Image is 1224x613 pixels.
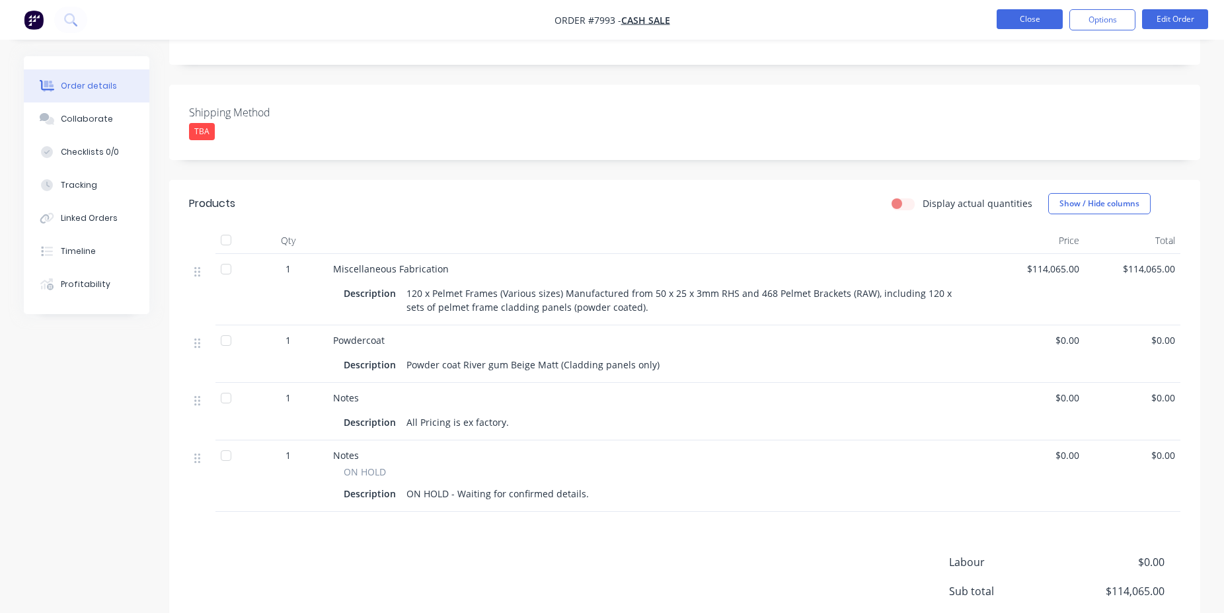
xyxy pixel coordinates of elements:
span: $0.00 [1090,333,1175,347]
button: Tracking [24,169,149,202]
div: All Pricing is ex factory. [401,413,514,432]
span: 1 [286,448,291,462]
button: Edit Order [1142,9,1208,29]
div: Description [344,413,401,432]
span: Miscellaneous Fabrication [333,263,449,275]
span: $114,065.00 [1067,583,1165,599]
span: $0.00 [994,448,1079,462]
label: Shipping Method [189,104,354,120]
div: Collaborate [61,113,113,125]
span: Notes [333,391,359,404]
span: Notes [333,449,359,462]
div: 120 x Pelmet Frames (Various sizes) Manufactured from 50 x 25 x 3mm RHS and 468 Pelmet Brackets (... [401,284,973,317]
button: Close [997,9,1063,29]
div: Tracking [61,179,97,191]
a: Cash Sale [621,14,670,26]
img: Factory [24,10,44,30]
div: Description [344,284,401,303]
div: Order details [61,80,117,92]
button: Show / Hide columns [1048,193,1151,214]
span: ON HOLD [344,465,386,479]
span: $0.00 [994,333,1079,347]
button: Options [1069,9,1135,30]
span: 1 [286,391,291,405]
span: 1 [286,262,291,276]
span: Sub total [949,583,1067,599]
button: Checklists 0/0 [24,136,149,169]
span: $0.00 [1090,391,1175,405]
span: $114,065.00 [994,262,1079,276]
span: $0.00 [1067,554,1165,570]
span: Powdercoat [333,334,385,347]
span: $114,065.00 [1090,262,1175,276]
button: Collaborate [24,102,149,136]
span: $0.00 [994,391,1079,405]
span: Labour [949,554,1067,570]
div: Products [189,196,235,212]
button: Linked Orders [24,202,149,235]
label: Display actual quantities [923,196,1032,210]
div: Linked Orders [61,212,118,224]
div: TBA [189,123,215,140]
div: Timeline [61,245,96,257]
div: Description [344,484,401,503]
div: Qty [249,227,328,254]
span: 1 [286,333,291,347]
div: Description [344,355,401,374]
div: ON HOLD - Waiting for confirmed details. [401,484,594,503]
div: Profitability [61,278,110,290]
span: $0.00 [1090,448,1175,462]
div: Total [1085,227,1180,254]
span: Order #7993 - [555,14,621,26]
div: Price [989,227,1085,254]
div: Checklists 0/0 [61,146,119,158]
button: Profitability [24,268,149,301]
button: Order details [24,69,149,102]
div: Powder coat River gum Beige Matt (Cladding panels only) [401,355,665,374]
button: Timeline [24,235,149,268]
